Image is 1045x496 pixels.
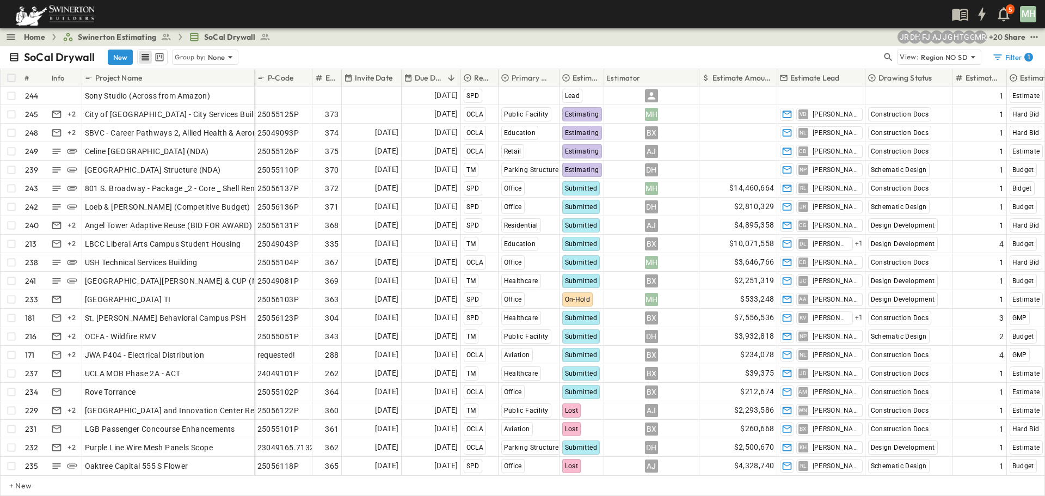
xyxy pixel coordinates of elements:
[25,127,39,138] p: 248
[1004,32,1025,42] div: Share
[52,63,65,93] div: Info
[1012,185,1032,192] span: Bidget
[65,108,78,121] div: + 2
[645,330,658,343] div: DH
[606,63,641,93] div: Estimator
[871,166,927,174] span: Schematic Design
[65,348,78,362] div: + 2
[734,200,774,213] span: $2,810,329
[999,220,1004,231] span: 1
[325,164,339,175] span: 370
[355,72,392,83] p: Invite Date
[325,257,339,268] span: 367
[466,203,480,211] span: SPD
[204,32,255,42] span: SoCal Drywall
[22,69,50,87] div: #
[565,129,599,137] span: Estimating
[504,185,522,192] span: Office
[645,237,658,250] div: BX
[325,350,339,360] span: 288
[257,127,299,138] span: 25049093P
[813,295,858,304] span: [PERSON_NAME]
[85,368,181,379] span: UCLA MOB Phase 2A - ACT
[466,148,484,155] span: OCLA
[999,275,1004,286] span: 1
[878,72,932,83] p: Drawing Status
[25,331,37,342] p: 216
[466,240,476,248] span: TM
[1012,259,1040,266] span: Hard Bid
[919,30,932,44] div: Francisco J. Sanchez (frsanchez@swinerton.com)
[25,146,39,157] p: 249
[813,184,858,193] span: [PERSON_NAME]
[871,277,935,285] span: Design Development
[325,331,339,342] span: 343
[257,201,299,212] span: 25056136P
[512,72,554,83] p: Primary Market
[257,257,299,268] span: 25055104P
[434,219,458,231] span: [DATE]
[85,90,211,101] span: Sony Studio (Across from Amazon)
[504,314,538,322] span: Healthcare
[745,367,774,379] span: $39,375
[434,200,458,213] span: [DATE]
[434,367,458,379] span: [DATE]
[257,313,299,323] span: 25056123P
[871,314,929,322] span: Construction Docs
[734,274,774,287] span: $2,251,319
[25,368,38,379] p: 237
[813,369,858,378] span: [PERSON_NAME]
[257,331,299,342] span: 25055051P
[257,368,299,379] span: 24049101P
[434,274,458,287] span: [DATE]
[434,89,458,102] span: [DATE]
[466,314,480,322] span: SPD
[565,259,598,266] span: Submitted
[325,368,339,379] span: 262
[50,69,82,87] div: Info
[504,129,536,137] span: Education
[813,110,858,119] span: [PERSON_NAME]
[375,126,398,139] span: [DATE]
[257,109,299,120] span: 25055125P
[325,313,339,323] span: 304
[604,69,699,87] div: Estimator
[565,203,598,211] span: Submitted
[325,146,339,157] span: 375
[1028,30,1041,44] button: test
[24,32,45,42] a: Home
[1012,296,1040,303] span: Estimate
[565,351,598,359] span: Submitted
[871,203,927,211] span: Schematic Design
[813,332,858,341] span: [PERSON_NAME]
[1012,240,1034,248] span: Budget
[813,351,858,359] span: [PERSON_NAME]
[952,30,965,44] div: Haaris Tahmas (haaris.tahmas@swinerton.com)
[504,333,549,340] span: Public Facility
[999,183,1004,194] span: 1
[257,275,299,286] span: 25049081P
[504,203,522,211] span: Office
[813,314,848,322] span: [PERSON_NAME]
[434,311,458,324] span: [DATE]
[800,354,807,355] span: NL
[999,146,1004,157] span: 1
[645,200,658,213] div: DH
[1020,6,1036,22] div: MH
[466,333,476,340] span: TM
[175,52,206,63] p: Group by:
[504,277,538,285] span: Healthcare
[504,296,522,303] span: Office
[375,348,398,361] span: [DATE]
[504,351,530,359] span: Aviation
[257,146,299,157] span: 25055126P
[565,296,591,303] span: On-Hold
[375,219,398,231] span: [DATE]
[375,367,398,379] span: [DATE]
[65,237,78,250] div: + 2
[813,277,858,285] span: [PERSON_NAME]
[871,111,929,118] span: Construction Docs
[871,185,929,192] span: Construction Docs
[504,111,549,118] span: Public Facility
[573,72,598,83] p: Estimate Status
